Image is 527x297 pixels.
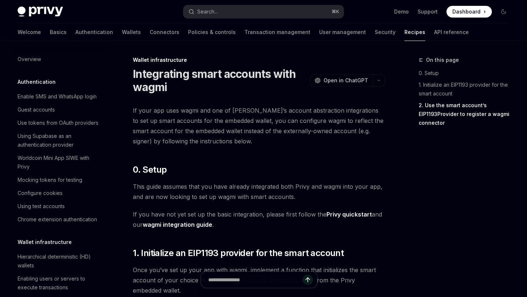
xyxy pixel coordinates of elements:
a: Security [375,23,396,41]
a: Overview [12,53,105,66]
a: Support [418,8,438,15]
div: Worldcoin Mini App SIWE with Privy [18,154,101,171]
span: On this page [426,56,459,64]
div: Enable SMS and WhatsApp login [18,92,97,101]
h5: Authentication [18,78,56,86]
div: Using test accounts [18,202,65,211]
button: Open search [183,5,343,18]
img: dark logo [18,7,63,17]
span: 0. Setup [133,164,167,176]
a: Using Supabase as an authentication provider [12,129,105,151]
span: If you have not yet set up the basic integration, please first follow the and our . [133,209,385,230]
a: API reference [434,23,469,41]
div: Chrome extension authentication [18,215,97,224]
div: Overview [18,55,41,64]
a: Dashboard [446,6,492,18]
a: 0. Setup [419,67,515,79]
a: Authentication [75,23,113,41]
div: Guest accounts [18,105,55,114]
a: Policies & controls [188,23,236,41]
a: User management [319,23,366,41]
span: Open in ChatGPT [324,77,368,84]
a: Wallets [122,23,141,41]
a: Mocking tokens for testing [12,173,105,187]
a: Chrome extension authentication [12,213,105,226]
button: Open in ChatGPT [310,74,373,87]
a: Using test accounts [12,200,105,213]
a: Privy quickstart [326,211,372,218]
a: 1. Initialize an EIP1193 provider for the smart account [419,79,515,99]
div: Use tokens from OAuth providers [18,119,98,127]
div: Hierarchical deterministic (HD) wallets [18,252,101,270]
a: Transaction management [244,23,310,41]
div: Search... [197,7,218,16]
button: Toggle dark mode [498,6,509,18]
a: Enable SMS and WhatsApp login [12,90,105,103]
div: Configure cookies [18,189,63,198]
span: 1. Initialize an EIP1193 provider for the smart account [133,247,344,259]
span: Once you’ve set up your app with wagmi, implement a function that initializes the smart account o... [133,265,385,296]
span: This guide assumes that you have already integrated both Privy and wagmi into your app, and are n... [133,181,385,202]
div: Using Supabase as an authentication provider [18,132,101,149]
a: Connectors [150,23,179,41]
a: Configure cookies [12,187,105,200]
span: If your app uses wagmi and one of [PERSON_NAME]’s account abstraction integrations to set up smar... [133,105,385,146]
a: Enabling users or servers to execute transactions [12,272,105,294]
a: 2. Use the smart account’s EIP1193Provider to register a wagmi connector [419,99,515,129]
a: wagmi integration guide [143,221,212,229]
a: Use tokens from OAuth providers [12,116,105,129]
div: Wallet infrastructure [133,56,385,64]
button: Send message [303,275,313,285]
span: ⌘ K [332,9,339,15]
h1: Integrating smart accounts with wagmi [133,67,307,94]
a: Demo [394,8,409,15]
a: Welcome [18,23,41,41]
a: Worldcoin Mini App SIWE with Privy [12,151,105,173]
a: Hierarchical deterministic (HD) wallets [12,250,105,272]
input: Ask a question... [208,272,303,288]
a: Guest accounts [12,103,105,116]
h5: Wallet infrastructure [18,238,72,247]
div: Enabling users or servers to execute transactions [18,274,101,292]
a: Basics [50,23,67,41]
a: Recipes [404,23,425,41]
span: Dashboard [452,8,481,15]
div: Mocking tokens for testing [18,176,82,184]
